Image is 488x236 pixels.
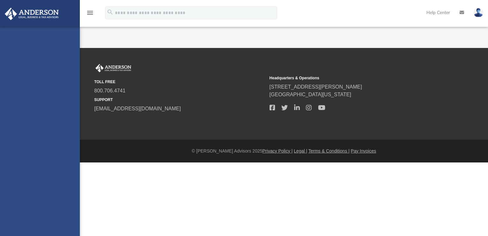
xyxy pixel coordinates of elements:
[94,97,265,103] small: SUPPORT
[94,64,133,72] img: Anderson Advisors Platinum Portal
[86,9,94,17] i: menu
[263,148,293,153] a: Privacy Policy |
[270,84,362,90] a: [STREET_ADDRESS][PERSON_NAME]
[351,148,376,153] a: Pay Invoices
[309,148,350,153] a: Terms & Conditions |
[294,148,307,153] a: Legal |
[94,79,265,85] small: TOLL FREE
[3,8,61,20] img: Anderson Advisors Platinum Portal
[86,12,94,17] a: menu
[270,92,351,97] a: [GEOGRAPHIC_DATA][US_STATE]
[107,9,114,16] i: search
[474,8,483,17] img: User Pic
[270,75,440,81] small: Headquarters & Operations
[94,106,181,111] a: [EMAIL_ADDRESS][DOMAIN_NAME]
[94,88,126,93] a: 800.706.4741
[80,148,488,154] div: © [PERSON_NAME] Advisors 2025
